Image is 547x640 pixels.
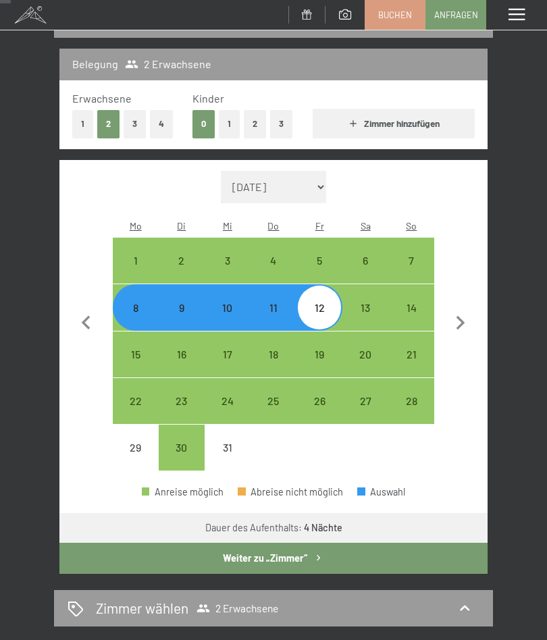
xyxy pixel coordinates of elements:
[298,255,341,298] div: 5
[296,238,342,284] div: Anreise möglich
[426,1,486,29] a: Anfragen
[342,284,388,330] div: Anreise möglich
[113,378,159,424] div: Mon Dec 22 2025
[59,543,488,574] button: Weiter zu „Zimmer“
[388,238,434,284] div: Sun Dec 07 2025
[315,220,324,232] abbr: Freitag
[304,522,342,533] b: 4 Nächte
[205,378,251,424] div: Wed Dec 24 2025
[344,255,387,298] div: 6
[251,238,296,284] div: Thu Dec 04 2025
[205,378,251,424] div: Anreise möglich
[446,171,475,471] button: Nächster Monat
[296,378,342,424] div: Fri Dec 26 2025
[113,331,159,377] div: Mon Dec 15 2025
[72,57,118,72] h3: Belegung
[251,378,296,424] div: Anreise möglich
[390,396,433,439] div: 28
[125,57,212,72] span: 2 Erwachsene
[238,487,343,497] div: Abreise nicht möglich
[205,521,342,535] div: Dauer des Aufenthalts:
[252,349,295,392] div: 18
[113,378,159,424] div: Anreise möglich
[206,442,249,485] div: 31
[344,396,387,439] div: 27
[160,442,203,485] div: 30
[434,9,478,21] span: Anfragen
[130,220,142,232] abbr: Montag
[159,331,205,377] div: Anreise möglich
[205,425,251,471] div: Anreise nicht möglich
[298,349,341,392] div: 19
[114,255,157,298] div: 1
[390,349,433,392] div: 21
[206,302,249,346] div: 10
[388,331,434,377] div: Sun Dec 21 2025
[344,302,387,346] div: 13
[159,378,205,424] div: Anreise möglich
[378,9,412,21] span: Buchen
[159,238,205,284] div: Tue Dec 02 2025
[97,110,120,138] button: 2
[342,284,388,330] div: Sat Dec 13 2025
[113,331,159,377] div: Anreise möglich
[114,302,157,346] div: 8
[206,255,249,298] div: 3
[251,331,296,377] div: Anreise möglich
[205,425,251,471] div: Wed Dec 31 2025
[252,396,295,439] div: 25
[390,302,433,346] div: 14
[205,331,251,377] div: Wed Dec 17 2025
[251,284,296,330] div: Anreise möglich
[390,255,433,298] div: 7
[296,331,342,377] div: Anreise möglich
[205,331,251,377] div: Anreise möglich
[72,171,101,471] button: Vorheriger Monat
[251,284,296,330] div: Thu Dec 11 2025
[388,378,434,424] div: Anreise möglich
[142,487,224,497] div: Anreise möglich
[159,238,205,284] div: Anreise möglich
[113,238,159,284] div: Anreise möglich
[159,425,205,471] div: Anreise möglich
[96,598,188,618] h2: Zimmer wählen
[361,220,371,232] abbr: Samstag
[192,92,224,105] span: Kinder
[298,302,341,346] div: 12
[219,110,240,138] button: 1
[251,331,296,377] div: Thu Dec 18 2025
[177,220,186,232] abbr: Dienstag
[206,349,249,392] div: 17
[296,331,342,377] div: Fri Dec 19 2025
[357,487,405,497] div: Auswahl
[205,284,251,330] div: Anreise möglich
[342,331,388,377] div: Anreise möglich
[365,1,425,29] a: Buchen
[160,349,203,392] div: 16
[114,349,157,392] div: 15
[388,284,434,330] div: Sun Dec 14 2025
[342,378,388,424] div: Sat Dec 27 2025
[205,238,251,284] div: Anreise möglich
[72,92,132,105] span: Erwachsene
[388,378,434,424] div: Sun Dec 28 2025
[113,425,159,471] div: Mon Dec 29 2025
[251,238,296,284] div: Anreise möglich
[296,284,342,330] div: Fri Dec 12 2025
[342,238,388,284] div: Anreise möglich
[114,396,157,439] div: 22
[160,302,203,346] div: 9
[296,284,342,330] div: Anreise möglich
[406,220,417,232] abbr: Sonntag
[296,238,342,284] div: Fri Dec 05 2025
[342,238,388,284] div: Sat Dec 06 2025
[251,378,296,424] div: Thu Dec 25 2025
[223,220,232,232] abbr: Mittwoch
[244,110,266,138] button: 2
[159,284,205,330] div: Tue Dec 09 2025
[267,220,279,232] abbr: Donnerstag
[159,331,205,377] div: Tue Dec 16 2025
[270,110,292,138] button: 3
[114,442,157,485] div: 29
[197,602,278,615] span: 2 Erwachsene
